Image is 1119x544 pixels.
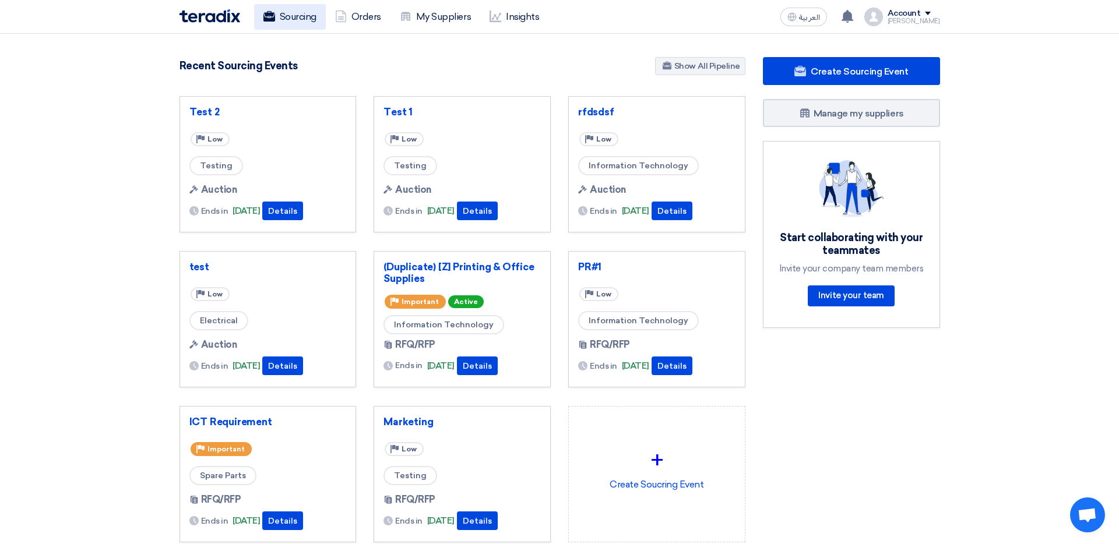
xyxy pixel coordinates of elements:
span: Auction [201,338,237,352]
a: ICT Requirement [189,416,347,428]
div: Account [888,9,921,19]
a: Marketing [383,416,541,428]
span: [DATE] [233,514,260,528]
span: Important [402,298,439,306]
img: invite_your_team.svg [819,160,884,217]
a: Open chat [1070,497,1105,532]
span: Low [207,135,223,143]
button: Details [457,202,498,220]
a: Show All Pipeline [655,57,745,75]
a: Invite your team [808,285,894,306]
span: [DATE] [233,204,260,218]
span: Low [402,135,417,143]
img: Teradix logo [180,9,240,23]
div: [PERSON_NAME] [888,18,940,24]
a: Manage my suppliers [763,99,940,127]
a: PR#1 [578,261,736,273]
span: Ends in [395,515,423,527]
span: Ends in [201,205,228,217]
span: Auction [590,183,626,197]
a: Insights [480,4,548,30]
span: Low [207,290,223,298]
span: Information Technology [383,315,504,334]
div: Invite your company team members [777,263,926,274]
span: Information Technology [578,311,699,330]
a: test [189,261,347,273]
span: Auction [395,183,431,197]
span: [DATE] [427,204,455,218]
span: Ends in [201,360,228,372]
span: RFQ/RFP [395,493,435,507]
span: RFQ/RFP [201,493,241,507]
span: [DATE] [427,514,455,528]
span: Low [596,290,611,298]
span: Important [207,445,245,453]
button: Details [652,356,692,375]
button: Details [457,356,498,375]
span: Ends in [590,360,617,372]
a: Sourcing [254,4,326,30]
span: Testing [189,156,243,175]
div: Start collaborating with your teammates [777,231,926,257]
span: Ends in [395,205,423,217]
span: RFQ/RFP [395,338,435,352]
span: Testing [383,466,437,485]
button: Details [262,511,303,530]
a: rfdsdsf [578,106,736,118]
a: (Duplicate) [Z] Printing & Office Supplies [383,261,541,284]
span: [DATE] [622,204,649,218]
div: Create Soucring Event [578,416,736,518]
h4: Recent Sourcing Events [180,59,298,72]
span: [DATE] [622,359,649,373]
span: Testing [383,156,437,175]
span: Auction [201,183,237,197]
a: Orders [326,4,390,30]
span: Ends in [395,359,423,372]
span: Spare Parts [189,466,256,485]
span: Information Technology [578,156,699,175]
span: Low [402,445,417,453]
img: profile_test.png [864,8,883,26]
button: العربية [780,8,827,26]
a: Test 1 [383,106,541,118]
span: Active [448,295,484,308]
a: My Suppliers [390,4,480,30]
span: [DATE] [233,359,260,373]
button: Details [652,202,692,220]
span: Ends in [201,515,228,527]
div: + [578,443,736,478]
span: العربية [799,13,820,22]
a: Test 2 [189,106,347,118]
span: Low [596,135,611,143]
span: [DATE] [427,359,455,373]
button: Details [262,356,303,375]
button: Details [262,202,303,220]
button: Details [457,511,498,530]
span: Ends in [590,205,617,217]
span: RFQ/RFP [590,338,630,352]
span: Create Sourcing Event [811,66,908,77]
span: Electrical [189,311,248,330]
